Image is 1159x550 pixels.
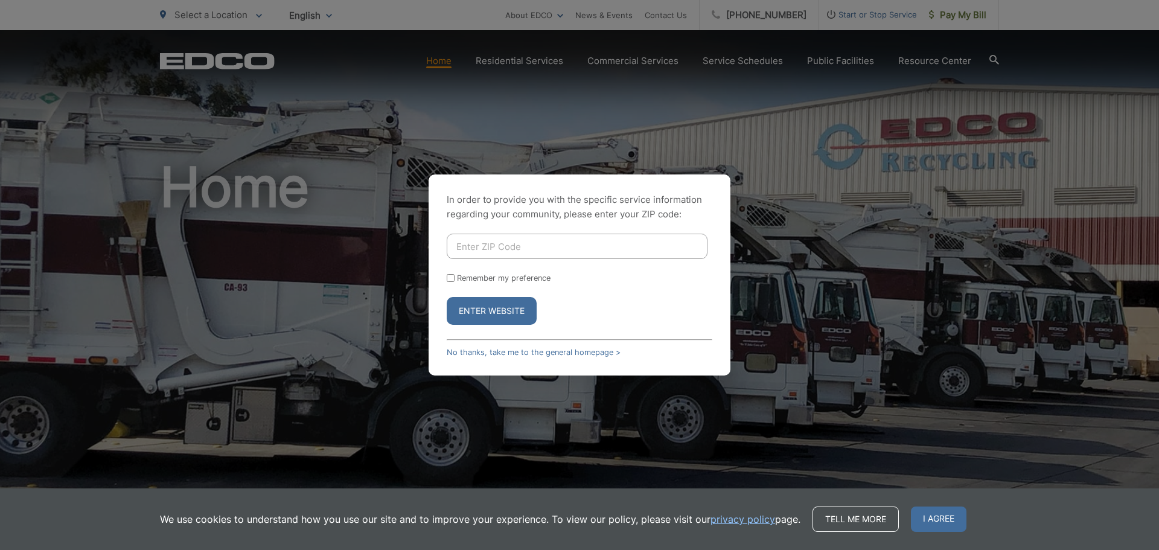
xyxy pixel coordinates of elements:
[160,512,800,526] p: We use cookies to understand how you use our site and to improve your experience. To view our pol...
[813,507,899,532] a: Tell me more
[710,512,775,526] a: privacy policy
[447,348,621,357] a: No thanks, take me to the general homepage >
[447,234,707,259] input: Enter ZIP Code
[447,297,537,325] button: Enter Website
[447,193,712,222] p: In order to provide you with the specific service information regarding your community, please en...
[457,273,551,283] label: Remember my preference
[911,507,966,532] span: I agree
